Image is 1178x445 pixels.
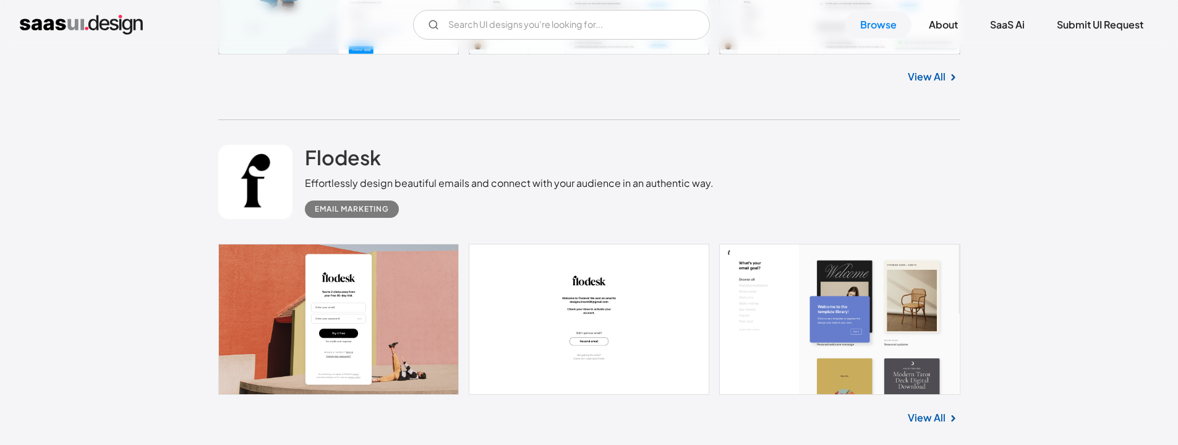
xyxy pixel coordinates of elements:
a: View All [908,69,945,84]
input: Search UI designs you're looking for... [413,10,710,40]
div: Email Marketing [315,202,389,217]
h2: Flodesk [305,145,381,170]
a: About [914,11,973,38]
form: Email Form [413,10,710,40]
a: Submit UI Request [1042,11,1158,38]
a: SaaS Ai [975,11,1039,38]
a: Browse [845,11,911,38]
a: home [20,15,143,35]
a: Flodesk [305,145,381,176]
a: View All [908,410,945,425]
div: Effortlessly design beautiful emails and connect with your audience in an authentic way. [305,176,714,191]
